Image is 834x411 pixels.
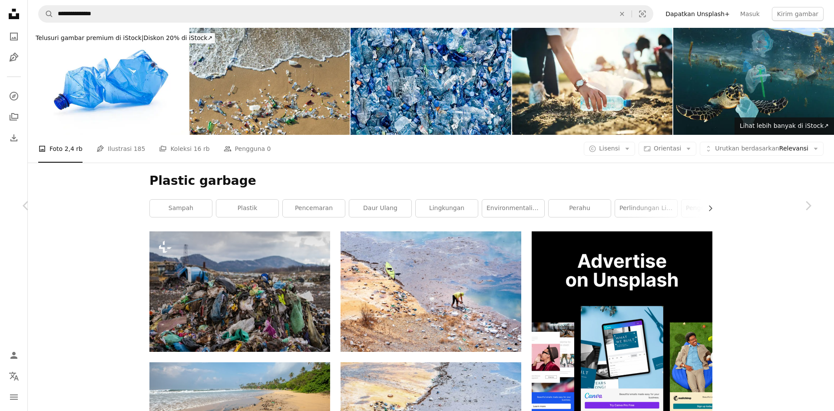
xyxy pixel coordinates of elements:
[149,173,712,189] h1: Plastic garbage
[96,135,145,163] a: Ilustrasi 185
[673,28,834,135] img: Polusi plastik dan Penyu di bawah air
[772,7,824,21] button: Kirim gambar
[159,135,209,163] a: Koleksi 16 rb
[28,28,189,135] img: botol plastik biru hancur
[28,28,220,49] a: Telusuri gambar premium di iStock|Diskon 20% di iStock↗
[351,28,511,135] img: sampah plastik biru
[36,34,144,41] span: Telusuri gambar premium di iStock |
[702,200,712,217] button: gulir daftar ke kanan
[194,144,210,154] span: 16 rb
[341,287,521,295] a: Seorang pria berdiri di atas tebing di sebelah badan air
[682,200,744,217] a: pengelolaan limbah
[39,6,53,22] button: Pencarian di Unsplash
[512,28,673,135] img: Ditembak seorang remaja yang tidak dikenali mengambil sampah dari lapangan di perkemahan musim panas
[150,200,212,217] a: sampah
[5,347,23,364] a: Masuk/Daftar
[615,200,677,217] a: Perlindungan lingkungan
[584,142,635,156] button: Lisensi
[5,108,23,126] a: Koleksi
[189,28,350,135] img: Ombak mendorong sampah plastik ke pantai
[735,7,765,21] a: Masuk
[5,28,23,45] a: Foto
[5,388,23,406] button: Menu
[349,200,411,217] a: Daur ulang
[715,144,808,153] span: Relevansi
[660,7,735,21] a: Dapatkan Unsplash+
[341,231,521,352] img: Seorang pria berdiri di atas tebing di sebelah badan air
[612,6,632,22] button: Hapus
[5,49,23,66] a: Ilustrasi
[599,145,620,152] span: Lisensi
[38,5,653,23] form: Temuka visual di seluruh situs
[740,122,829,129] span: Lihat lebih banyak di iStock ↗
[549,200,611,217] a: perahu
[700,142,824,156] button: Urutkan berdasarkanRelevansi
[5,129,23,147] a: Riwayat Pengunduhan
[149,287,330,295] a: Tumpukan sampah di tempat pembuangan sampah, konsep lingkungan. Salin ruang.
[782,164,834,247] a: Berikutnya
[715,145,779,152] span: Urutkan berdasarkan
[639,142,696,156] button: Orientasi
[224,135,271,163] a: Pengguna 0
[482,200,544,217] a: Environmentalisme
[632,6,653,22] button: Pencarian visual
[134,144,146,154] span: 185
[735,117,834,135] a: Lihat lebih banyak di iStock↗
[5,87,23,105] a: Jelajahi
[416,200,478,217] a: lingkungan
[216,200,278,217] a: plastik
[267,144,271,154] span: 0
[654,145,681,152] span: Orientasi
[283,200,345,217] a: pencemaran
[149,231,330,352] img: Tumpukan sampah di tempat pembuangan sampah, konsep lingkungan. Salin ruang.
[33,33,215,43] div: Diskon 20% di iStock ↗
[5,368,23,385] button: Bahasa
